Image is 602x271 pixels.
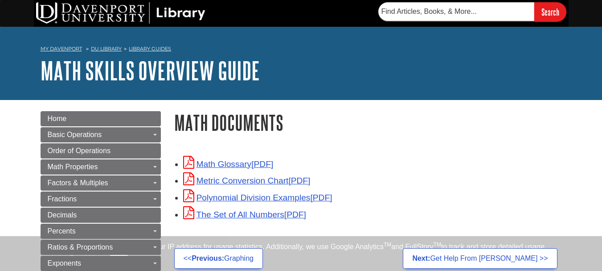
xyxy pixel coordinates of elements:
a: Percents [41,224,161,239]
a: <<Previous:Graphing [174,248,263,269]
a: Decimals [41,208,161,223]
span: Percents [48,227,76,235]
span: Factors & Multiples [48,179,108,187]
span: Order of Operations [48,147,111,154]
a: Home [41,111,161,126]
a: Order of Operations [41,143,161,158]
a: Math Properties [41,159,161,175]
span: Fractions [48,195,77,203]
form: Searches DU Library's articles, books, and more [378,2,566,21]
span: Ratios & Proportions [48,243,113,251]
a: Library Guides [129,46,171,52]
span: Home [48,115,67,122]
a: Ratios & Proportions [41,240,161,255]
strong: Previous: [192,254,224,262]
nav: breadcrumb [41,43,562,57]
a: DU Library [91,46,122,52]
span: Exponents [48,259,82,267]
a: Basic Operations [41,127,161,142]
a: Fractions [41,192,161,207]
img: DU Library [36,2,205,24]
a: Link opens in new window [183,210,306,219]
a: Link opens in new window [183,193,332,202]
a: Link opens in new window [183,176,311,185]
span: Math Properties [48,163,98,171]
input: Find Articles, Books, & More... [378,2,534,21]
h1: Math Documents [174,111,562,134]
a: My Davenport [41,45,82,53]
a: Exponents [41,256,161,271]
span: Basic Operations [48,131,102,138]
a: Link opens in new window [183,159,274,169]
a: Math Skills Overview Guide [41,57,260,84]
a: Next:Get Help From [PERSON_NAME] >> [403,248,557,269]
span: Decimals [48,211,77,219]
strong: Next: [412,254,430,262]
input: Search [534,2,566,21]
a: Factors & Multiples [41,175,161,191]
